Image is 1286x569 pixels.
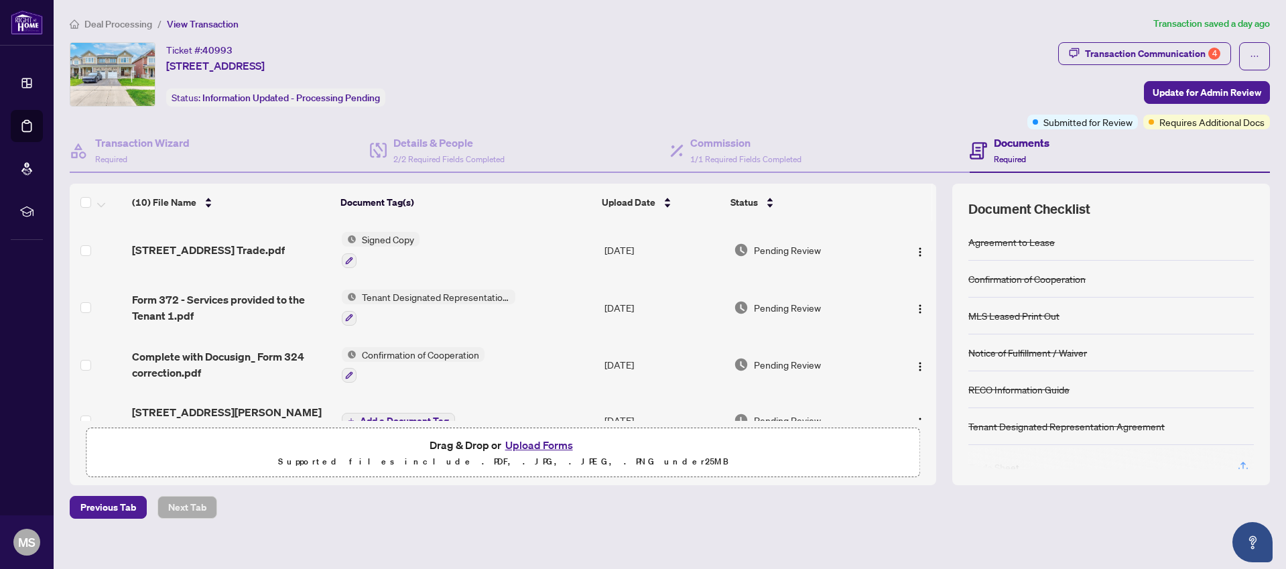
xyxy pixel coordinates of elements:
[968,200,1090,218] span: Document Checklist
[909,239,931,261] button: Logo
[202,44,233,56] span: 40993
[95,154,127,164] span: Required
[70,496,147,519] button: Previous Tab
[1153,82,1261,103] span: Update for Admin Review
[994,154,1026,164] span: Required
[357,290,515,304] span: Tenant Designated Representation Agreement
[602,195,655,210] span: Upload Date
[393,135,505,151] h4: Details & People
[690,135,801,151] h4: Commission
[342,232,420,268] button: Status IconSigned Copy
[70,19,79,29] span: home
[599,336,728,394] td: [DATE]
[166,42,233,58] div: Ticket #:
[994,135,1049,151] h4: Documents
[909,297,931,318] button: Logo
[501,436,577,454] button: Upload Forms
[690,154,801,164] span: 1/1 Required Fields Completed
[342,290,357,304] img: Status Icon
[599,279,728,336] td: [DATE]
[915,304,925,314] img: Logo
[342,412,455,429] button: Add a Document Tag
[1250,52,1259,61] span: ellipsis
[348,418,355,424] span: plus
[342,290,515,326] button: Status IconTenant Designated Representation Agreement
[734,357,749,372] img: Document Status
[157,496,217,519] button: Next Tab
[596,184,726,221] th: Upload Date
[915,417,925,428] img: Logo
[166,88,385,107] div: Status:
[166,58,265,74] span: [STREET_ADDRESS]
[754,357,821,372] span: Pending Review
[725,184,887,221] th: Status
[430,436,577,454] span: Drag & Drop or
[157,16,162,31] li: /
[968,271,1086,286] div: Confirmation of Cooperation
[1058,42,1231,65] button: Transaction Communication4
[1232,522,1273,562] button: Open asap
[84,18,152,30] span: Deal Processing
[86,428,919,478] span: Drag & Drop orUpload FormsSupported files include .PDF, .JPG, .JPEG, .PNG under25MB
[342,347,485,383] button: Status IconConfirmation of Cooperation
[1159,115,1265,129] span: Requires Additional Docs
[734,413,749,428] img: Document Status
[70,43,155,106] img: IMG-W12218951_1.jpg
[968,382,1070,397] div: RECO Information Guide
[734,300,749,315] img: Document Status
[1043,115,1133,129] span: Submitted for Review
[94,454,911,470] p: Supported files include .PDF, .JPG, .JPEG, .PNG under 25 MB
[909,409,931,431] button: Logo
[1208,48,1220,60] div: 4
[132,292,331,324] span: Form 372 - Services provided to the Tenant 1.pdf
[909,354,931,375] button: Logo
[968,419,1165,434] div: Tenant Designated Representation Agreement
[599,221,728,279] td: [DATE]
[80,497,136,518] span: Previous Tab
[1153,16,1270,31] article: Transaction saved a day ago
[599,393,728,447] td: [DATE]
[754,243,821,257] span: Pending Review
[915,361,925,372] img: Logo
[968,308,1059,323] div: MLS Leased Print Out
[167,18,239,30] span: View Transaction
[132,195,196,210] span: (10) File Name
[342,347,357,362] img: Status Icon
[18,533,36,552] span: MS
[1085,43,1220,64] div: Transaction Communication
[393,154,505,164] span: 2/2 Required Fields Completed
[968,345,1087,360] div: Notice of Fulfillment / Waiver
[11,10,43,35] img: logo
[127,184,336,221] th: (10) File Name
[357,347,485,362] span: Confirmation of Cooperation
[335,184,596,221] th: Document Tag(s)
[132,242,285,258] span: [STREET_ADDRESS] Trade.pdf
[202,92,380,104] span: Information Updated - Processing Pending
[915,247,925,257] img: Logo
[342,413,455,429] button: Add a Document Tag
[734,243,749,257] img: Document Status
[754,300,821,315] span: Pending Review
[132,349,331,381] span: Complete with Docusign_ Form 324 correction.pdf
[132,404,331,436] span: [STREET_ADDRESS][PERSON_NAME] to Review.pdf
[342,232,357,247] img: Status Icon
[754,413,821,428] span: Pending Review
[360,416,449,426] span: Add a Document Tag
[730,195,758,210] span: Status
[1144,81,1270,104] button: Update for Admin Review
[95,135,190,151] h4: Transaction Wizard
[968,235,1055,249] div: Agreement to Lease
[357,232,420,247] span: Signed Copy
